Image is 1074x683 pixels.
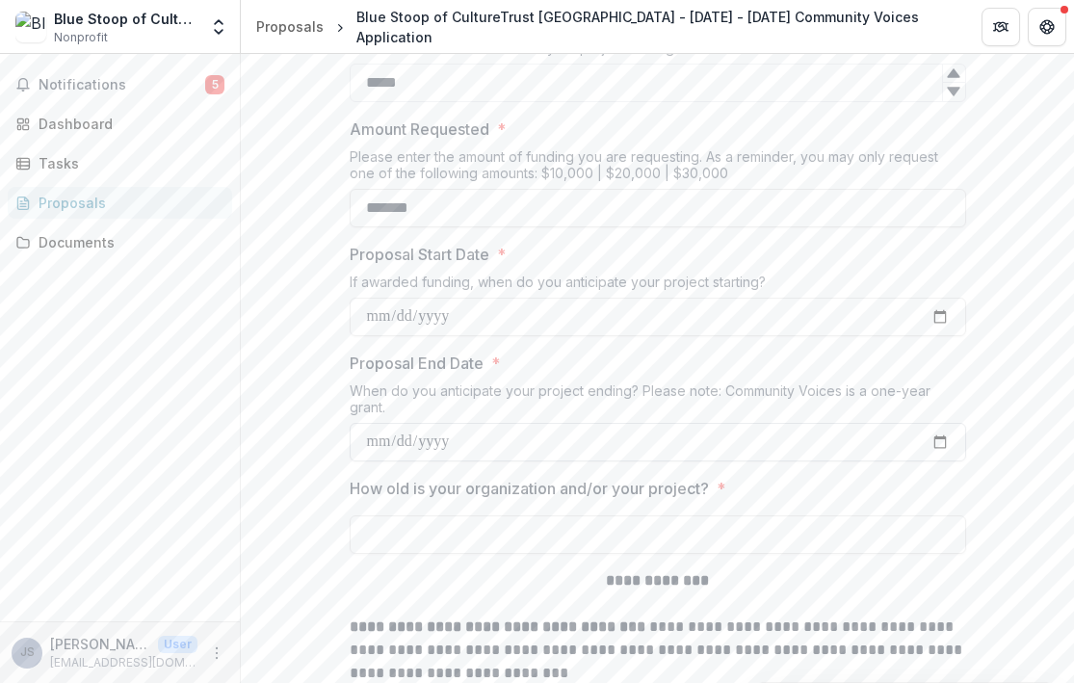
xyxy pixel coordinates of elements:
p: [EMAIL_ADDRESS][DOMAIN_NAME] [50,654,197,671]
button: Get Help [1028,8,1066,46]
div: Proposals [256,16,324,37]
div: Proposals [39,193,217,213]
p: Proposal Start Date [350,243,489,266]
p: [PERSON_NAME] [50,634,150,654]
div: Documents [39,232,217,252]
div: Please enter the amount of funding you are requesting. As a reminder, you may only request one of... [350,148,966,189]
button: Partners [982,8,1020,46]
p: User [158,636,197,653]
a: Tasks [8,147,232,179]
button: More [205,642,228,665]
div: Blue Stoop of CultureTrust [GEOGRAPHIC_DATA] - [DATE] - [DATE] Community Voices Application [356,7,951,47]
p: Proposal End Date [350,352,484,375]
span: Notifications [39,77,205,93]
a: Proposals [249,13,331,40]
nav: breadcrumb [249,3,958,51]
span: 5 [205,75,224,94]
div: Julian Shendelman [20,646,35,659]
p: How old is your organization and/or your project? [350,477,709,500]
button: Notifications5 [8,69,232,100]
img: Blue Stoop of CultureTrust Greater Philadelphia [15,12,46,42]
a: Proposals [8,187,232,219]
div: When do you anticipate your project ending? Please note: Community Voices is a one-year grant. [350,382,966,423]
span: Nonprofit [54,29,108,46]
a: Dashboard [8,108,232,140]
p: Amount Requested [350,118,489,141]
button: Open entity switcher [205,8,232,46]
a: Documents [8,226,232,258]
div: Tasks [39,153,217,173]
div: If awarded funding, when do you anticipate your project starting? [350,274,966,298]
div: Blue Stoop of CultureTrust [GEOGRAPHIC_DATA] [54,9,197,29]
div: Dashboard [39,114,217,134]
